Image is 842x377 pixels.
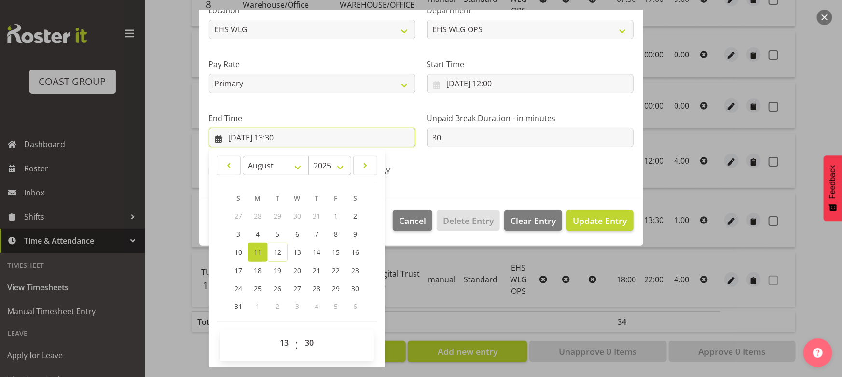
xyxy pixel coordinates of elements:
[254,284,262,293] span: 25
[504,210,562,231] button: Clear Entry
[256,302,260,311] span: 1
[229,262,248,279] a: 17
[288,243,307,262] a: 13
[274,248,281,257] span: 12
[443,214,494,227] span: Delete Entry
[334,229,338,238] span: 8
[573,215,627,226] span: Update Entry
[274,284,281,293] span: 26
[351,266,359,275] span: 23
[315,194,318,203] span: T
[235,248,242,257] span: 10
[326,225,345,243] a: 8
[288,279,307,297] a: 27
[293,248,301,257] span: 13
[511,214,556,227] span: Clear Entry
[427,74,634,93] input: Click to select...
[274,266,281,275] span: 19
[313,266,320,275] span: 21
[345,207,365,225] a: 2
[267,279,288,297] a: 26
[307,243,326,262] a: 14
[353,194,357,203] span: S
[345,262,365,279] a: 23
[351,284,359,293] span: 30
[326,279,345,297] a: 29
[267,243,288,262] a: 12
[276,229,279,238] span: 5
[294,194,301,203] span: W
[345,279,365,297] a: 30
[209,58,415,70] label: Pay Rate
[332,266,340,275] span: 22
[293,284,301,293] span: 27
[353,211,357,221] span: 2
[824,155,842,221] button: Feedback - Show survey
[295,333,299,357] span: :
[326,262,345,279] a: 22
[427,112,634,124] label: Unpaid Break Duration - in minutes
[235,284,242,293] span: 24
[334,302,338,311] span: 5
[248,262,267,279] a: 18
[326,243,345,262] a: 15
[295,229,299,238] span: 6
[313,211,320,221] span: 31
[209,4,415,16] label: Location
[334,211,338,221] span: 1
[353,302,357,311] span: 6
[334,194,338,203] span: F
[276,194,279,203] span: T
[235,211,242,221] span: 27
[332,248,340,257] span: 15
[345,225,365,243] a: 9
[248,225,267,243] a: 4
[313,284,320,293] span: 28
[256,229,260,238] span: 4
[248,243,267,262] a: 11
[235,302,242,311] span: 31
[295,302,299,311] span: 3
[293,211,301,221] span: 30
[229,279,248,297] a: 24
[229,225,248,243] a: 3
[267,262,288,279] a: 19
[813,348,823,358] img: help-xxl-2.png
[236,194,240,203] span: S
[293,266,301,275] span: 20
[307,262,326,279] a: 21
[274,211,281,221] span: 29
[566,210,633,231] button: Update Entry
[288,225,307,243] a: 6
[307,279,326,297] a: 28
[326,207,345,225] a: 1
[254,211,262,221] span: 28
[828,165,837,199] span: Feedback
[254,248,262,257] span: 11
[254,266,262,275] span: 18
[313,248,320,257] span: 14
[229,297,248,315] a: 31
[248,279,267,297] a: 25
[427,58,634,70] label: Start Time
[255,194,261,203] span: M
[353,229,357,238] span: 9
[209,112,415,124] label: End Time
[345,243,365,262] a: 16
[427,4,634,16] label: Department
[235,266,242,275] span: 17
[276,302,279,311] span: 2
[393,210,432,231] button: Cancel
[315,302,318,311] span: 4
[351,248,359,257] span: 16
[209,128,415,147] input: Click to select...
[307,225,326,243] a: 7
[229,243,248,262] a: 10
[267,225,288,243] a: 5
[332,284,340,293] span: 29
[236,229,240,238] span: 3
[399,214,426,227] span: Cancel
[288,262,307,279] a: 20
[315,229,318,238] span: 7
[427,128,634,147] input: Unpaid Break Duration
